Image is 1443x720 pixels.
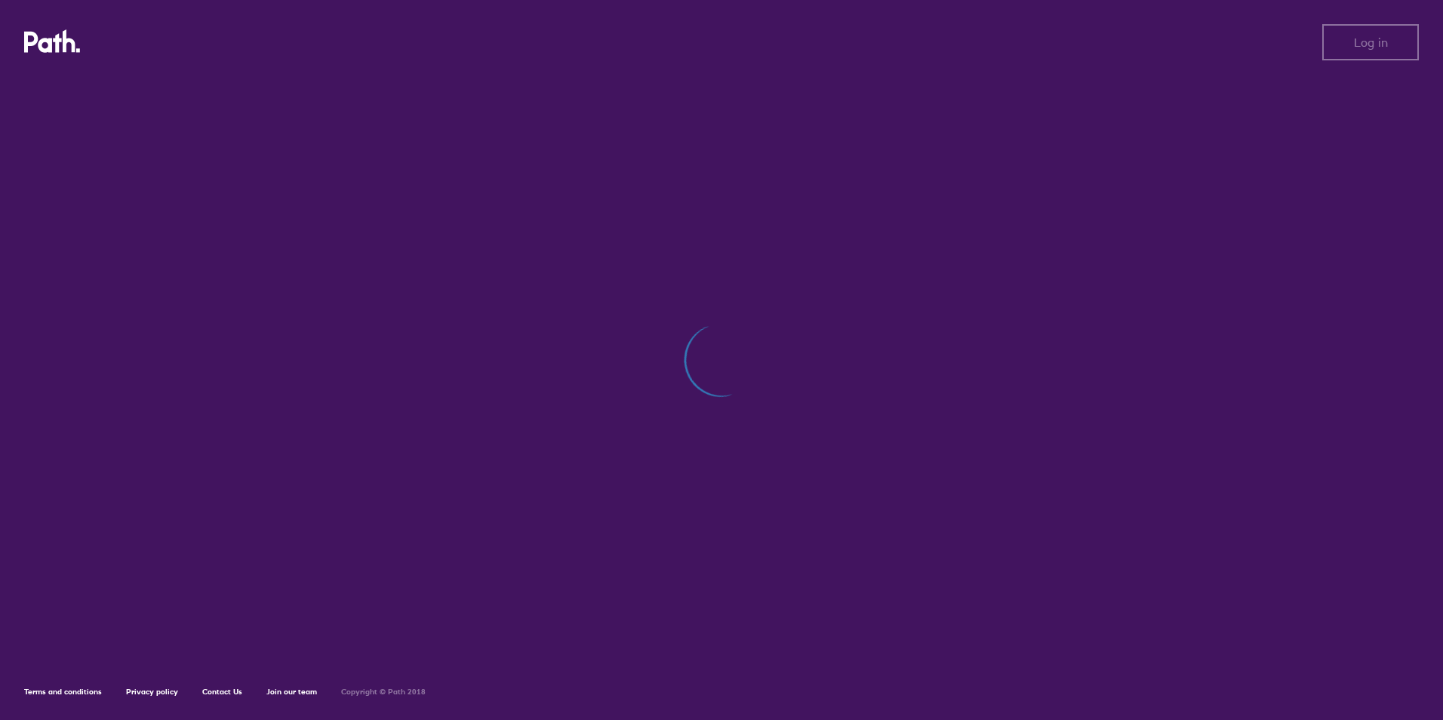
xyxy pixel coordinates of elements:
a: Privacy policy [126,687,178,697]
a: Join our team [266,687,317,697]
a: Terms and conditions [24,687,102,697]
h6: Copyright © Path 2018 [341,688,426,697]
button: Log in [1322,24,1419,60]
a: Contact Us [202,687,242,697]
span: Log in [1354,35,1388,49]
